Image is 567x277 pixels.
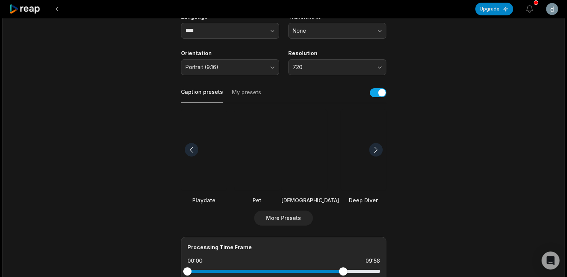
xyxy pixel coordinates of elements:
button: Upgrade [475,3,513,15]
button: Caption presets [181,88,223,103]
div: [DEMOGRAPHIC_DATA] [281,196,339,204]
div: 09:58 [365,257,380,265]
button: Portrait (9:16) [181,59,279,75]
label: Orientation [181,50,279,57]
div: Open Intercom Messenger [542,251,560,269]
div: 00:00 [187,257,202,265]
span: Portrait (9:16) [186,64,264,71]
button: 720 [288,59,386,75]
div: Playdate [181,196,227,204]
label: Resolution [288,50,386,57]
button: My presets [232,89,261,103]
div: Deep Diver [341,196,386,204]
div: Pet [234,196,280,204]
div: Processing Time Frame [187,243,380,251]
span: 720 [293,64,371,71]
button: More Presets [254,211,313,226]
span: None [293,27,371,34]
button: None [288,23,386,39]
